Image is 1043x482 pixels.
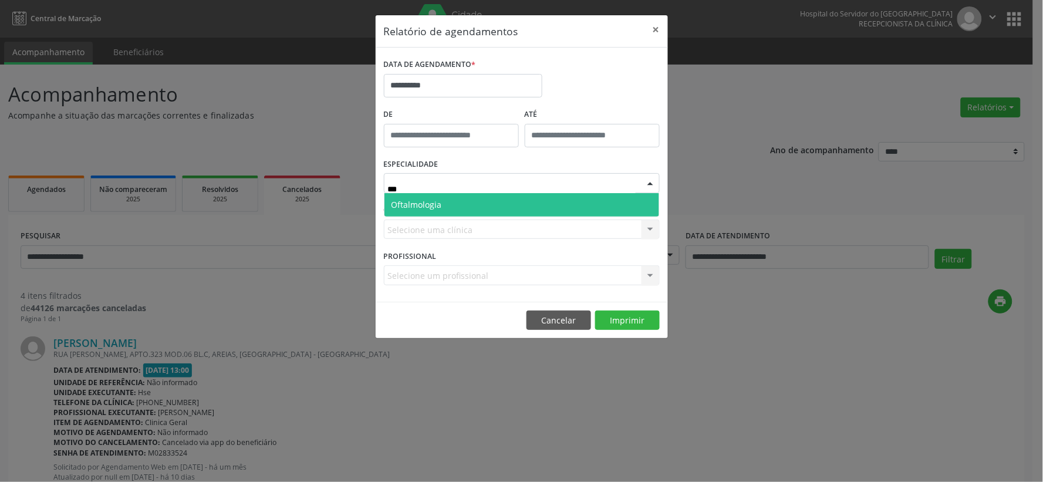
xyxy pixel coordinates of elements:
[525,106,660,124] label: ATÉ
[384,56,476,74] label: DATA DE AGENDAMENTO
[384,247,437,265] label: PROFISSIONAL
[384,23,518,39] h5: Relatório de agendamentos
[384,156,438,174] label: ESPECIALIDADE
[384,106,519,124] label: De
[526,311,591,331] button: Cancelar
[391,199,442,210] span: Oftalmologia
[644,15,668,44] button: Close
[595,311,660,331] button: Imprimir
